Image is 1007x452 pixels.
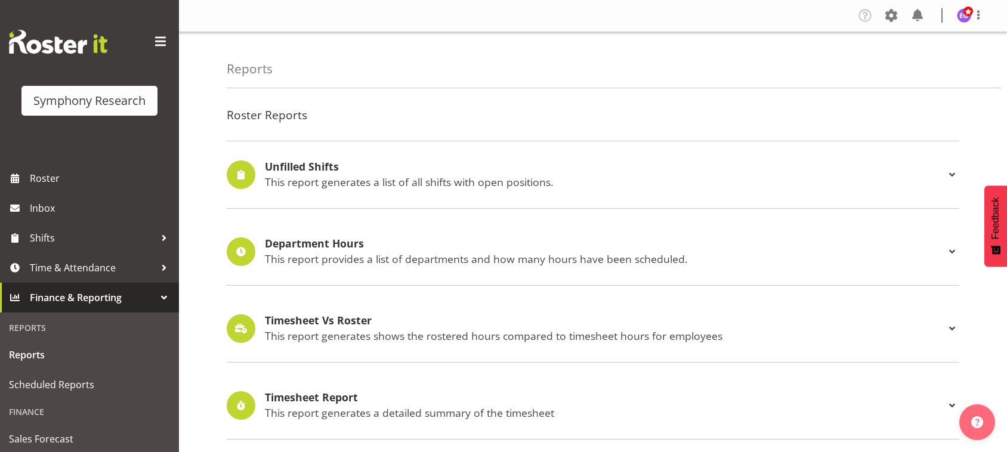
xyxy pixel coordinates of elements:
span: Finance & Reporting [30,289,155,307]
a: Scheduled Reports [3,370,176,400]
span: Time & Attendance [30,259,155,277]
div: Unfilled Shifts This report generates a list of all shifts with open positions. [227,160,959,189]
h4: Department Hours [265,238,945,250]
div: Reports [3,315,176,340]
div: Timesheet Vs Roster This report generates shows the rostered hours compared to timesheet hours fo... [227,314,959,343]
span: Inbox [30,199,173,217]
h4: Unfilled Shifts [265,161,945,173]
span: Scheduled Reports [9,376,170,394]
img: help-xxl-2.png [971,416,983,428]
span: Sales Forecast [9,430,170,448]
div: Department Hours This report provides a list of departments and how many hours have been scheduled. [227,237,959,266]
h4: Roster Reports [227,109,959,122]
span: Shifts [30,229,155,247]
span: Roster [30,169,173,187]
h4: Reports [227,62,273,76]
img: Rosterit website logo [9,30,107,54]
div: Finance [3,400,176,424]
p: This report generates a detailed summary of the timesheet [265,406,945,419]
a: Reports [3,340,176,370]
p: This report generates shows the rostered hours compared to timesheet hours for employees [265,329,945,342]
span: Feedback [990,197,1001,239]
div: Timesheet Report This report generates a detailed summary of the timesheet [227,391,959,420]
p: This report generates a list of all shifts with open positions. [265,175,945,188]
button: Feedback - Show survey [984,185,1007,267]
span: Reports [9,346,170,364]
h4: Timesheet Vs Roster [265,315,945,327]
h4: Timesheet Report [265,392,945,404]
p: This report provides a list of departments and how many hours have been scheduled. [265,252,945,265]
div: Symphony Research [33,92,146,110]
img: emma-gannaway277.jpg [957,8,971,23]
